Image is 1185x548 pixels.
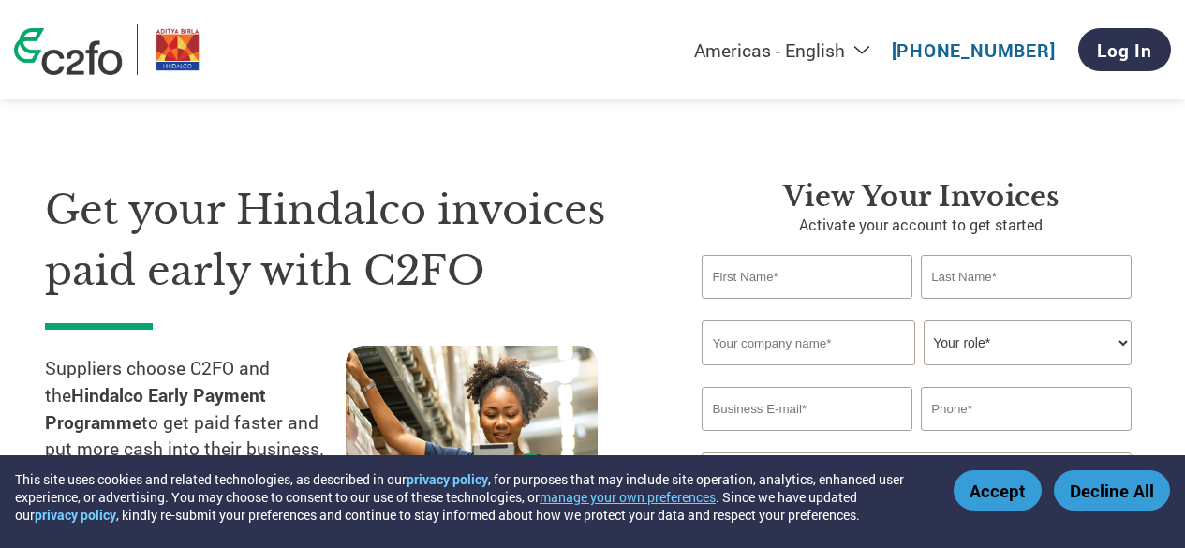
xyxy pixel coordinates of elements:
[45,180,645,301] h1: Get your Hindalco invoices paid early with C2FO
[152,24,203,75] img: Hindalco
[924,320,1131,365] select: Title/Role
[1078,28,1171,71] a: Log In
[702,255,911,299] input: First Name*
[702,214,1140,236] p: Activate your account to get started
[15,470,926,524] div: This site uses cookies and related technologies, as described in our , for purposes that may incl...
[702,180,1140,214] h3: View your invoices
[407,470,488,488] a: privacy policy
[45,355,346,544] p: Suppliers choose C2FO and the to get paid faster and put more cash into their business. You selec...
[346,346,598,530] img: supply chain worker
[702,367,1131,379] div: Invalid company name or company name is too long
[921,433,1131,445] div: Inavlid Phone Number
[702,433,911,445] div: Inavlid Email Address
[954,470,1042,511] button: Accept
[1054,470,1170,511] button: Decline All
[921,301,1131,313] div: Invalid last name or last name is too long
[35,506,116,524] a: privacy policy
[702,301,911,313] div: Invalid first name or first name is too long
[892,38,1056,62] a: [PHONE_NUMBER]
[921,255,1131,299] input: Last Name*
[540,488,716,506] button: manage your own preferences
[14,28,123,75] img: c2fo logo
[702,320,914,365] input: Your company name*
[921,387,1131,431] input: Phone*
[45,383,266,434] strong: Hindalco Early Payment Programme
[702,387,911,431] input: Invalid Email format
